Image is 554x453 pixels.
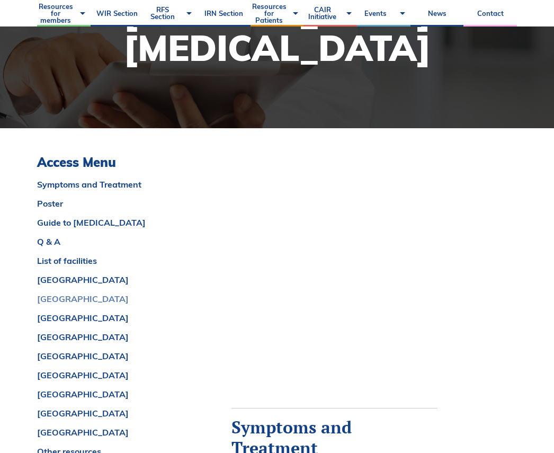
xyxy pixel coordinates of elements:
[37,199,178,208] a: Poster
[37,218,178,227] a: Guide to [MEDICAL_DATA]
[37,390,178,398] a: [GEOGRAPHIC_DATA]
[231,155,437,395] iframe: <span data-mce-type="bookmark" style="display: inline-block; width: 0px; overflow: hidden; line-h...
[37,333,178,341] a: [GEOGRAPHIC_DATA]
[37,256,178,265] a: List of facilities
[37,352,178,360] a: [GEOGRAPHIC_DATA]
[37,180,178,189] a: Symptoms and Treatment
[37,409,178,418] a: [GEOGRAPHIC_DATA]
[37,276,178,284] a: [GEOGRAPHIC_DATA]
[37,295,178,303] a: [GEOGRAPHIC_DATA]
[37,428,178,437] a: [GEOGRAPHIC_DATA]
[37,237,178,246] a: Q & A
[37,371,178,379] a: [GEOGRAPHIC_DATA]
[37,314,178,322] a: [GEOGRAPHIC_DATA]
[37,155,178,170] h3: Access Menu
